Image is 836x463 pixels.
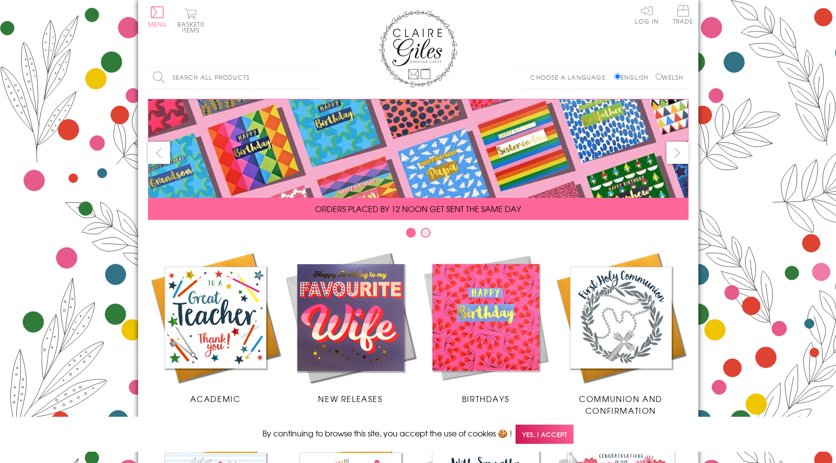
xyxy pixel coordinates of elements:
span: Communion and Confirmation [579,393,663,416]
input: Search [310,66,320,89]
button: next [666,142,689,164]
label: Welsh [656,73,684,82]
button: Carousel Page 2 [421,228,431,238]
a: New Releases [283,250,418,404]
label: English [614,73,653,82]
input: English [614,73,621,80]
input: Search all products [148,66,320,89]
span: 0 items [182,20,204,34]
p: Choose a language: [530,73,612,82]
input: Welsh [656,73,662,80]
a: Birthdays [418,250,553,404]
a: Trade [673,5,693,26]
img: Claire Giles Greetings Cards [379,10,458,88]
span: Birthdays [462,393,509,404]
a: Log In [635,5,659,24]
button: Carousel Page 1 (Current Slide) [406,228,416,238]
a: Communion and Confirmation [553,250,689,416]
div: Carousel Pagination [148,227,689,243]
span: Menu [148,20,167,29]
span: Trade [673,5,693,24]
button: Menu [148,6,167,27]
span: New Releases [318,393,382,404]
span: ORDERS PLACED BY 12 NOON GET SENT THE SAME DAY [315,203,521,215]
a: Academic [148,250,283,404]
button: prev [148,142,170,164]
span: Yes, I accept [516,425,574,444]
button: Basket0 items [177,8,204,33]
span: Academic [190,393,241,404]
